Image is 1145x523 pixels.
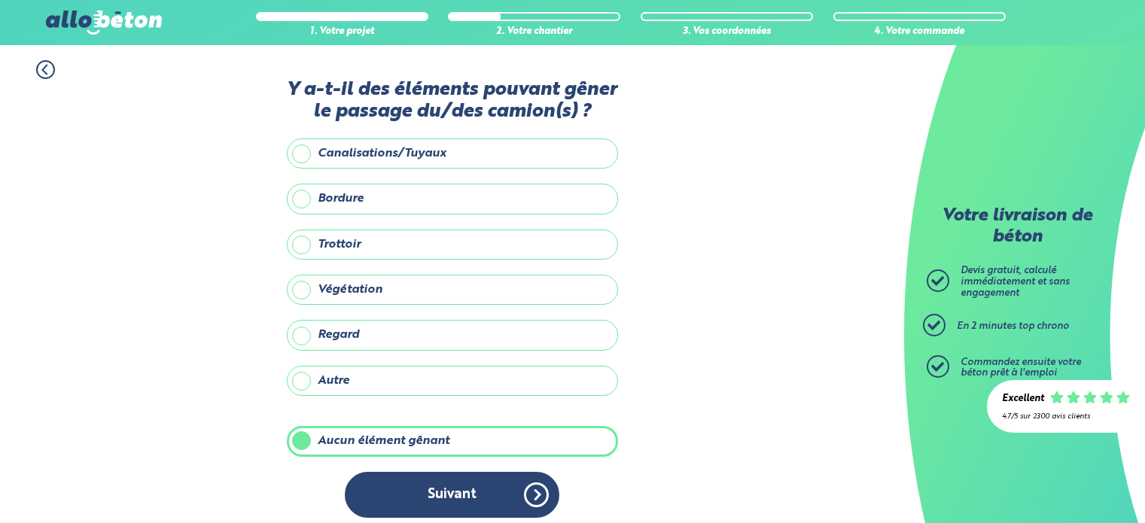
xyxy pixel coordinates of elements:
[1011,464,1128,506] iframe: Help widget launcher
[287,320,618,350] label: Regard
[448,26,620,38] div: 2. Votre chantier
[287,79,618,123] label: Y a-t-il des éléments pouvant gêner le passage du/des camion(s) ?
[833,26,1006,38] div: 4. Votre commande
[287,275,618,305] label: Végétation
[287,366,618,396] label: Autre
[287,426,618,456] label: Aucun élément gênant
[287,230,618,260] label: Trottoir
[287,138,618,169] label: Canalisations/Tuyaux
[46,11,162,35] img: allobéton
[345,472,559,518] button: Suivant
[256,26,428,38] div: 1. Votre projet
[287,184,618,214] label: Bordure
[641,26,813,38] div: 3. Vos coordonnées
